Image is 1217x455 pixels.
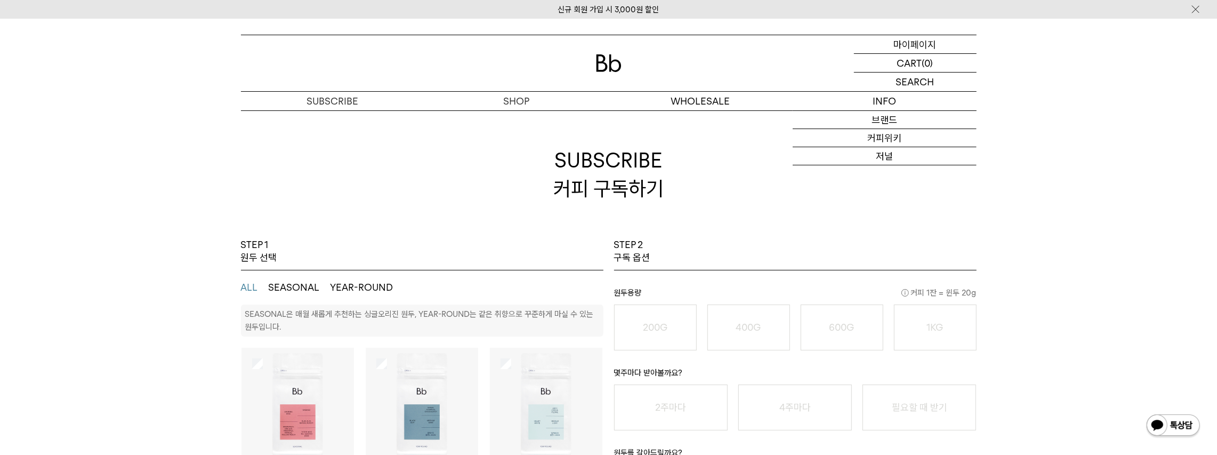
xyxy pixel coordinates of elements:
button: 200G [614,305,697,350]
button: 1KG [894,305,977,350]
a: 저널 [793,147,977,165]
p: STEP 1 원두 선택 [241,238,277,265]
a: SUBSCRIBE [241,92,425,110]
p: 몇주마다 받아볼까요? [614,366,977,385]
button: YEAR-ROUND [331,281,393,294]
button: 2주마다 [614,385,728,430]
o: 200G [643,322,667,333]
a: CART (0) [854,54,977,73]
p: WHOLESALE [609,92,793,110]
p: 마이페이지 [894,35,937,53]
a: 마이페이지 [854,35,977,54]
p: 원두용량 [614,286,977,305]
p: SEARCH [896,73,934,91]
a: 신규 회원 가입 시 3,000원 할인 [558,5,659,14]
o: 1KG [927,322,944,333]
p: INFO [793,92,977,110]
a: 브랜드 [793,111,977,129]
o: 600G [829,322,855,333]
button: 400G [707,305,790,350]
a: 커피위키 [793,129,977,147]
p: STEP 2 구독 옵션 [614,238,650,265]
button: 4주마다 [738,385,852,430]
p: (0) [922,54,933,72]
button: ALL [241,281,258,294]
p: CART [897,54,922,72]
img: 카카오톡 채널 1:1 채팅 버튼 [1146,413,1201,439]
button: SEASONAL [269,281,320,294]
span: 커피 1잔 = 윈두 20g [901,286,977,299]
h2: SUBSCRIBE 커피 구독하기 [241,110,977,238]
a: 매장안내 [793,165,977,183]
a: SHOP [425,92,609,110]
img: 로고 [596,54,622,72]
button: 필요할 때 받기 [863,385,976,430]
button: 600G [801,305,883,350]
p: SEASONAL은 매월 새롭게 추천하는 싱글오리진 원두, YEAR-ROUND는 같은 취향으로 꾸준하게 마실 수 있는 원두입니다. [245,309,594,332]
o: 400G [736,322,761,333]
